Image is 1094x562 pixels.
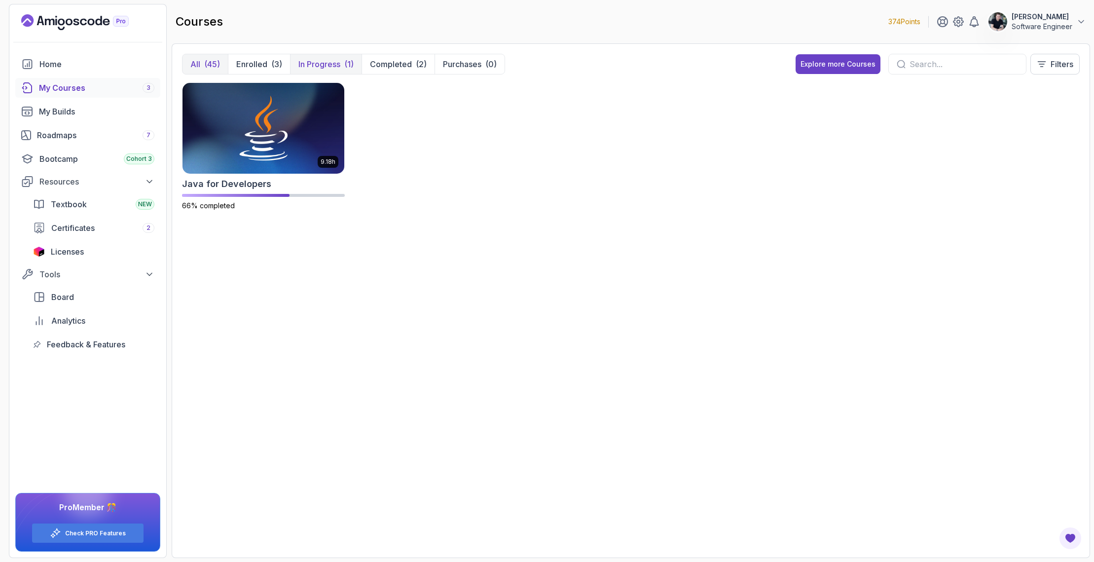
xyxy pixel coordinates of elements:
img: user profile image [988,12,1007,31]
button: Open Feedback Button [1058,526,1082,550]
p: Purchases [443,58,481,70]
span: 66% completed [182,201,235,210]
div: My Courses [39,82,154,94]
p: 374 Points [888,17,920,27]
div: (45) [204,58,220,70]
p: All [190,58,200,70]
span: NEW [138,200,152,208]
div: (2) [416,58,427,70]
a: builds [15,102,160,121]
a: home [15,54,160,74]
a: feedback [27,335,160,354]
h2: courses [176,14,223,30]
button: Explore more Courses [796,54,880,74]
p: In Progress [298,58,340,70]
span: Licenses [51,246,84,258]
a: roadmaps [15,125,160,145]
span: Textbook [51,198,87,210]
p: Completed [370,58,412,70]
a: Landing page [21,14,151,30]
button: Completed(2) [362,54,435,74]
span: 2 [146,224,150,232]
button: Enrolled(3) [228,54,290,74]
a: bootcamp [15,149,160,169]
div: Explore more Courses [801,59,875,69]
button: Check PRO Features [32,523,144,543]
button: Resources [15,173,160,190]
p: Enrolled [236,58,267,70]
div: Tools [39,268,154,280]
div: (1) [344,58,354,70]
button: In Progress(1) [290,54,362,74]
h2: Java for Developers [182,177,271,191]
button: Tools [15,265,160,283]
a: courses [15,78,160,98]
button: All(45) [182,54,228,74]
a: certificates [27,218,160,238]
span: Analytics [51,315,85,327]
div: Bootcamp [39,153,154,165]
button: Purchases(0) [435,54,505,74]
a: textbook [27,194,160,214]
p: 9.18h [321,158,335,166]
a: Check PRO Features [65,529,126,537]
span: Cohort 3 [126,155,152,163]
a: licenses [27,242,160,262]
img: Java for Developers card [182,83,344,174]
input: Search... [910,58,1018,70]
span: Feedback & Features [47,338,125,350]
p: [PERSON_NAME] [1012,12,1072,22]
a: board [27,287,160,307]
span: Board [51,291,74,303]
div: Roadmaps [37,129,154,141]
span: 7 [146,131,150,139]
div: (3) [271,58,282,70]
button: user profile image[PERSON_NAME]Software Engineer [988,12,1086,32]
div: (0) [485,58,497,70]
div: Resources [39,176,154,187]
img: jetbrains icon [33,247,45,257]
a: Java for Developers card9.18hJava for Developers66% completed [182,82,345,211]
div: My Builds [39,106,154,117]
p: Software Engineer [1012,22,1072,32]
button: Filters [1030,54,1080,75]
div: Home [39,58,154,70]
span: Certificates [51,222,95,234]
p: Filters [1051,58,1073,70]
span: 3 [146,84,150,92]
a: analytics [27,311,160,331]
